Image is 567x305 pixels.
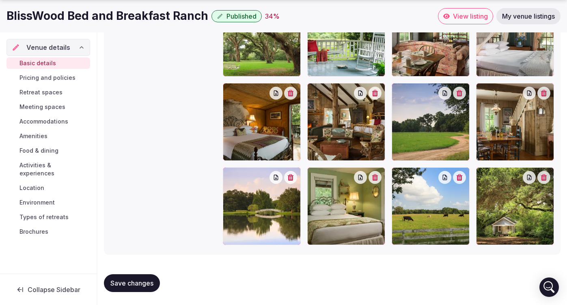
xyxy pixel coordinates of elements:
span: Environment [19,198,55,207]
div: Open Intercom Messenger [539,277,559,297]
span: Food & dining [19,147,58,155]
a: My venue listings [496,8,561,24]
a: Food & dining [6,145,90,156]
a: Accommodations [6,116,90,127]
span: Accommodations [19,117,68,126]
a: Retreat spaces [6,87,90,98]
a: Pricing and policies [6,72,90,83]
span: Collapse Sidebar [28,286,80,294]
a: Activities & experiences [6,160,90,179]
span: Published [226,12,257,20]
div: blisswood-exteriors-2.jpg [223,167,301,245]
div: blisswood-room-enchanted-1.jpg [223,83,301,161]
h1: BlissWood Bed and Breakfast Ranch [6,8,208,24]
button: Published [211,10,262,22]
div: blisswood-exteriors-3.jpg [392,83,470,161]
a: Location [6,182,90,194]
span: Location [19,184,44,192]
span: Retreat spaces [19,88,63,96]
span: View listing [453,12,488,20]
div: blisswood-room-bluebonnet-1.jpg [307,167,385,245]
span: Types of retreats [19,213,69,221]
div: blisswood-room-dogtrot-magnolia-1.jpg [307,83,385,161]
div: blisswood-room-dogtrot-loft.jpg [476,83,554,161]
div: blisswood-room-bluebonnet-ext.jpg [476,167,554,245]
a: View listing [438,8,493,24]
div: blisswood-exteriors-1.jpg [392,167,470,245]
span: My venue listings [502,12,555,20]
div: 34 % [265,11,280,21]
span: Amenities [19,132,47,140]
a: Environment [6,197,90,208]
span: Venue details [26,43,70,52]
a: Types of retreats [6,211,90,223]
button: Collapse Sidebar [6,281,90,299]
a: Brochures [6,226,90,237]
button: 34% [265,11,280,21]
a: Basic details [6,58,90,69]
span: Pricing and policies [19,74,75,82]
a: Meeting spaces [6,101,90,113]
span: Save changes [110,279,153,287]
button: Save changes [104,274,160,292]
span: Basic details [19,59,56,67]
a: Amenities [6,130,90,142]
span: Brochures [19,228,48,236]
span: Meeting spaces [19,103,65,111]
span: Activities & experiences [19,161,87,177]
